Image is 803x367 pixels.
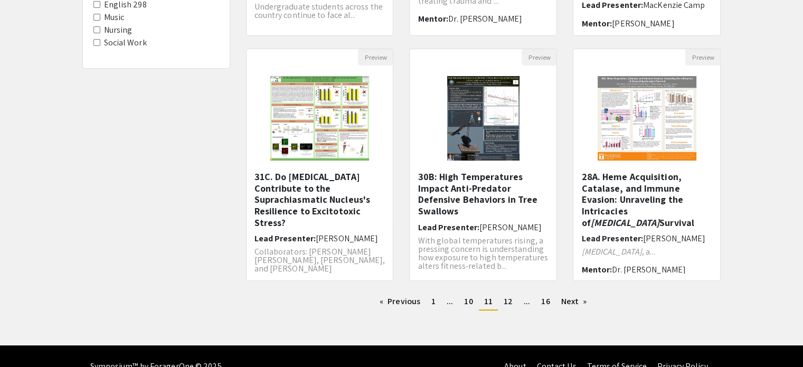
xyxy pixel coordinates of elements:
em: [MEDICAL_DATA] [591,217,659,229]
h5: 30B: High Temperatures Impact Anti-Predator Defensive Behaviors in Tree Swallows [418,171,549,217]
span: Mentor: [581,18,612,29]
span: Mentor: [418,13,448,24]
span: Mentor: [254,27,285,39]
p: , a... [581,248,712,256]
span: Mentor: [581,264,612,275]
span: 10 [464,296,473,307]
ul: Pagination [246,294,721,310]
a: Previous page [374,294,426,309]
span: [PERSON_NAME] [479,222,542,233]
h5: 28A. Heme Acquisition, Catalase, and Immune Evasion: Unraveling the Intricacies of Survival [581,171,712,228]
label: Music [104,11,125,24]
p: With global temperatures rising, a pressing concern is understanding how exposure to high tempera... [418,237,549,270]
span: Collaborators: [PERSON_NAME] [PERSON_NAME], [PERSON_NAME], and [PERSON_NAME] [254,246,385,274]
span: Dr. [PERSON_NAME] [448,13,522,24]
span: ... [447,296,453,307]
button: Preview [685,49,720,65]
div: Open Presentation <p>30B: High Temperatures Impact Anti-Predator Defensive Behaviors in Tree Swal... [409,49,557,281]
h6: Lead Presenter: [581,233,712,243]
h5: 31C. Do [MEDICAL_DATA] Contribute to the Suprachiasmatic Nucleus's Resilience to Excitotoxic Stress? [254,171,385,228]
img: <p>28A. Heme Acquisition, Catalase, and Immune Evasion: Unraveling the Intricacies of</p><p><em>C... [587,65,707,171]
button: Preview [522,49,556,65]
iframe: Chat [8,319,45,359]
span: [PERSON_NAME] [285,27,347,39]
span: ... [524,296,530,307]
div: Open Presentation <p>31C. Do Microglia Contribute to the Suprachiasmatic Nucleus's Resilience to ... [246,49,394,281]
h6: Lead Presenter: [254,233,385,243]
span: [PERSON_NAME] [643,233,705,244]
span: Undergraduate students across the country continue to face al... [254,1,383,21]
span: 16 [541,296,550,307]
div: Open Presentation <p>28A. Heme Acquisition, Catalase, and Immune Evasion: Unraveling the Intricac... [573,49,721,281]
label: Nursing [104,24,133,36]
span: 12 [504,296,513,307]
a: Next page [555,294,592,309]
img: <p>30B: High Temperatures Impact Anti-Predator Defensive Behaviors in Tree Swallows</p> [437,65,530,171]
span: 1 [431,296,436,307]
span: Dr. [PERSON_NAME] [612,264,686,275]
em: [MEDICAL_DATA] [581,246,641,257]
span: 11 [484,296,493,307]
img: <p>31C. Do Microglia Contribute to the Suprachiasmatic Nucleus's Resilience to Excitotoxic Stress... [260,65,380,171]
h6: Lead Presenter: [418,222,549,232]
span: [PERSON_NAME] [316,233,378,244]
span: [PERSON_NAME] [612,18,674,29]
label: Social Work [104,36,147,49]
button: Preview [358,49,393,65]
